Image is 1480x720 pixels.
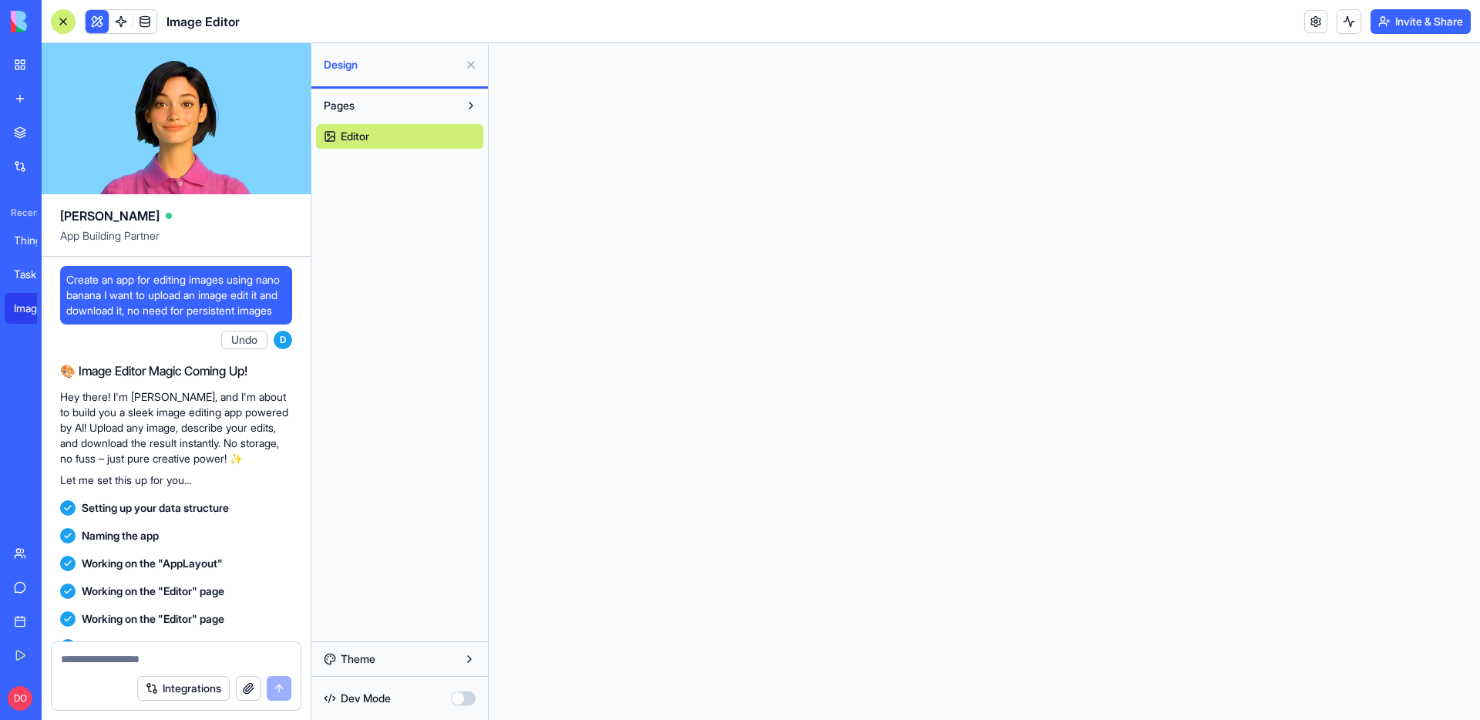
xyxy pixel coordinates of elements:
[221,331,267,349] button: Undo
[274,331,292,349] span: D
[341,691,391,706] span: Dev Mode
[82,611,224,627] span: Working on the "Editor" page
[324,57,459,72] span: Design
[1371,9,1471,34] button: Invite & Share
[316,647,483,671] button: Theme
[82,584,224,599] span: Working on the "Editor" page
[341,129,369,144] span: Editor
[316,93,459,118] button: Pages
[166,12,240,31] span: Image Editor
[60,207,160,225] span: [PERSON_NAME]
[82,639,258,654] span: Verifying everything works together
[5,293,66,324] a: Image Editor
[316,124,483,149] a: Editor
[60,228,292,256] span: App Building Partner
[82,528,159,543] span: Naming the app
[5,259,66,290] a: TaskFlow - AI Capture for Things3
[8,686,32,711] span: DO
[82,500,229,516] span: Setting up your data structure
[66,272,286,318] span: Create an app for editing images using nano banana I want to upload an image edit it and download...
[82,556,223,571] span: Working on the "AppLayout"
[14,301,57,316] div: Image Editor
[14,233,57,248] div: Things 3 Hub
[137,676,230,701] button: Integrations
[14,267,57,282] div: TaskFlow - AI Capture for Things3
[11,11,106,32] img: logo
[324,98,355,113] span: Pages
[60,362,292,380] h2: 🎨 Image Editor Magic Coming Up!
[60,473,292,488] p: Let me set this up for you...
[60,389,292,466] p: Hey there! I'm [PERSON_NAME], and I'm about to build you a sleek image editing app powered by AI!...
[5,207,37,219] span: Recent
[5,225,66,256] a: Things 3 Hub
